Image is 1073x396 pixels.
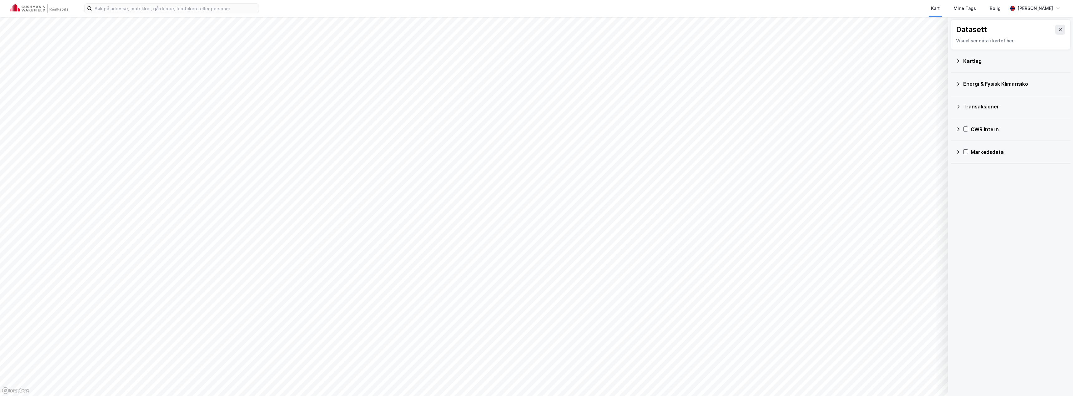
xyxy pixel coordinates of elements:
div: Bolig [990,5,1001,12]
div: CWR Intern [971,126,1066,133]
div: Datasett [956,25,987,35]
div: Mine Tags [954,5,976,12]
input: Søk på adresse, matrikkel, gårdeiere, leietakere eller personer [92,4,259,13]
div: [PERSON_NAME] [1017,5,1053,12]
div: Markedsdata [971,148,1066,156]
div: Kartlag [963,57,1066,65]
a: Mapbox homepage [2,387,29,394]
div: Visualiser data i kartet her. [956,37,1065,45]
div: Transaksjoner [963,103,1066,110]
div: Energi & Fysisk Klimarisiko [963,80,1066,88]
img: cushman-wakefield-realkapital-logo.202ea83816669bd177139c58696a8fa1.svg [10,4,69,13]
div: Kontrollprogram for chat [1042,366,1073,396]
div: Kart [931,5,940,12]
iframe: Chat Widget [1042,366,1073,396]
